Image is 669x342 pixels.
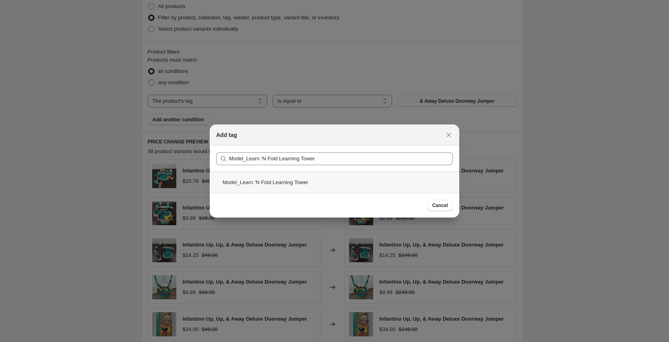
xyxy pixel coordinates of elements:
button: Cancel [427,200,453,211]
h2: Add tag [216,131,237,139]
button: Close [443,129,454,141]
input: Search tags [229,152,453,165]
span: Cancel [432,202,448,209]
div: Model_Learn ‘N Fold Learning Tower [210,172,459,193]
